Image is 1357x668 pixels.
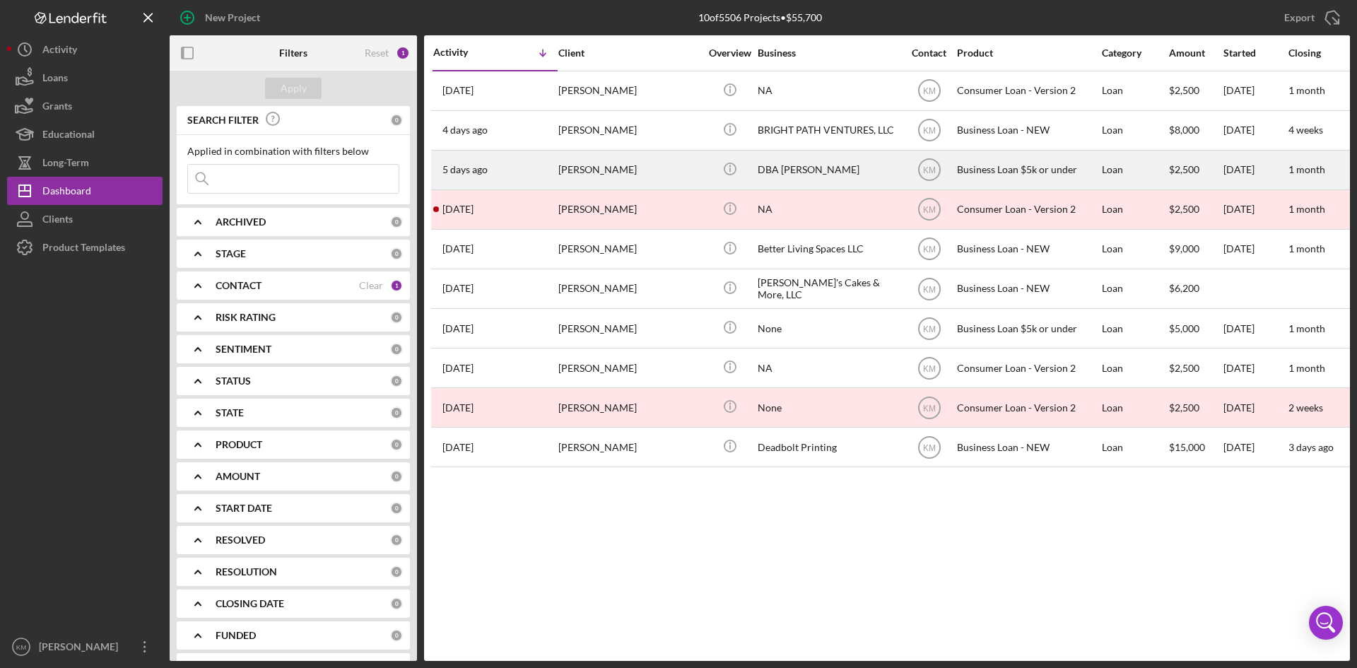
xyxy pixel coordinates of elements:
div: Product [957,47,1098,59]
div: New Project [205,4,260,32]
div: Loan [1102,389,1168,426]
div: Export [1284,4,1315,32]
div: 0 [390,247,403,260]
div: Loan [1102,428,1168,466]
div: Better Living Spaces LLC [758,230,899,268]
time: 1 month [1288,322,1325,334]
div: [DATE] [1223,428,1287,466]
text: KM [16,643,26,651]
div: Loan [1102,191,1168,228]
button: Dashboard [7,177,163,205]
text: KM [923,205,936,215]
div: 10 of 5506 Projects • $55,700 [698,12,822,23]
div: Clear [359,280,383,291]
div: [PERSON_NAME] [558,428,700,466]
a: Activity [7,35,163,64]
b: RISK RATING [216,312,276,323]
div: [DATE] [1223,151,1287,189]
time: 2025-08-23 22:49 [442,164,488,175]
time: 2025-08-01 21:16 [442,402,474,414]
div: Activity [42,35,77,67]
div: [PERSON_NAME] [558,191,700,228]
div: DBA [PERSON_NAME] [758,151,899,189]
button: Clients [7,205,163,233]
div: [PERSON_NAME] [558,389,700,426]
b: PRODUCT [216,439,262,450]
div: Consumer Loan - Version 2 [957,389,1098,426]
div: Consumer Loan - Version 2 [957,72,1098,110]
button: Educational [7,120,163,148]
div: Grants [42,92,72,124]
time: 2 weeks [1288,402,1323,414]
time: 2025-08-25 11:18 [442,124,488,136]
time: 2025-08-20 21:54 [442,283,474,294]
div: 0 [390,114,403,127]
time: 1 month [1288,84,1325,96]
div: Business Loan $5k or under [957,151,1098,189]
button: Product Templates [7,233,163,262]
time: 1 month [1288,203,1325,215]
b: START DATE [216,503,272,514]
time: 3 days ago [1288,441,1334,453]
a: Long-Term [7,148,163,177]
button: KM[PERSON_NAME] [7,633,163,661]
div: 0 [390,343,403,356]
div: Business Loan - NEW [957,270,1098,307]
text: KM [923,165,936,175]
div: [DATE] [1223,72,1287,110]
div: Business Loan - NEW [957,230,1098,268]
div: Loan [1102,151,1168,189]
div: [DATE] [1223,349,1287,387]
div: [PERSON_NAME] [558,310,700,347]
time: 1 month [1288,163,1325,175]
div: Consumer Loan - Version 2 [957,191,1098,228]
div: [PERSON_NAME] [558,72,700,110]
div: Reset [365,47,389,59]
div: 0 [390,375,403,387]
div: $2,500 [1169,72,1222,110]
text: KM [923,86,936,96]
button: Loans [7,64,163,92]
div: 1 [390,279,403,292]
time: 2025-08-19 21:50 [442,323,474,334]
div: 0 [390,438,403,451]
button: Grants [7,92,163,120]
div: Clients [42,205,73,237]
div: [PERSON_NAME] [35,633,127,664]
div: [DATE] [1223,191,1287,228]
b: RESOLVED [216,534,265,546]
button: New Project [170,4,274,32]
div: NA [758,72,899,110]
div: $6,200 [1169,270,1222,307]
div: None [758,310,899,347]
time: 4 weeks [1288,124,1323,136]
div: 1 [396,46,410,60]
text: KM [923,363,936,373]
div: Dashboard [42,177,91,209]
button: Apply [265,78,322,99]
time: 2025-08-26 16:54 [442,85,474,96]
time: 2025-08-21 14:43 [442,204,474,215]
b: ARCHIVED [216,216,266,228]
div: 0 [390,566,403,578]
div: $2,500 [1169,389,1222,426]
div: Product Templates [42,233,125,265]
text: KM [923,245,936,254]
div: $5,000 [1169,310,1222,347]
b: STATE [216,407,244,418]
div: [PERSON_NAME] [558,349,700,387]
time: 2025-08-18 17:20 [442,363,474,374]
div: Consumer Loan - Version 2 [957,349,1098,387]
time: 1 month [1288,362,1325,374]
b: RESOLUTION [216,566,277,578]
div: 0 [390,629,403,642]
text: KM [923,284,936,294]
b: CONTACT [216,280,262,291]
div: Long-Term [42,148,89,180]
b: SEARCH FILTER [187,115,259,126]
div: Business [758,47,899,59]
div: [DATE] [1223,112,1287,149]
time: 2025-07-14 22:19 [442,442,474,453]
